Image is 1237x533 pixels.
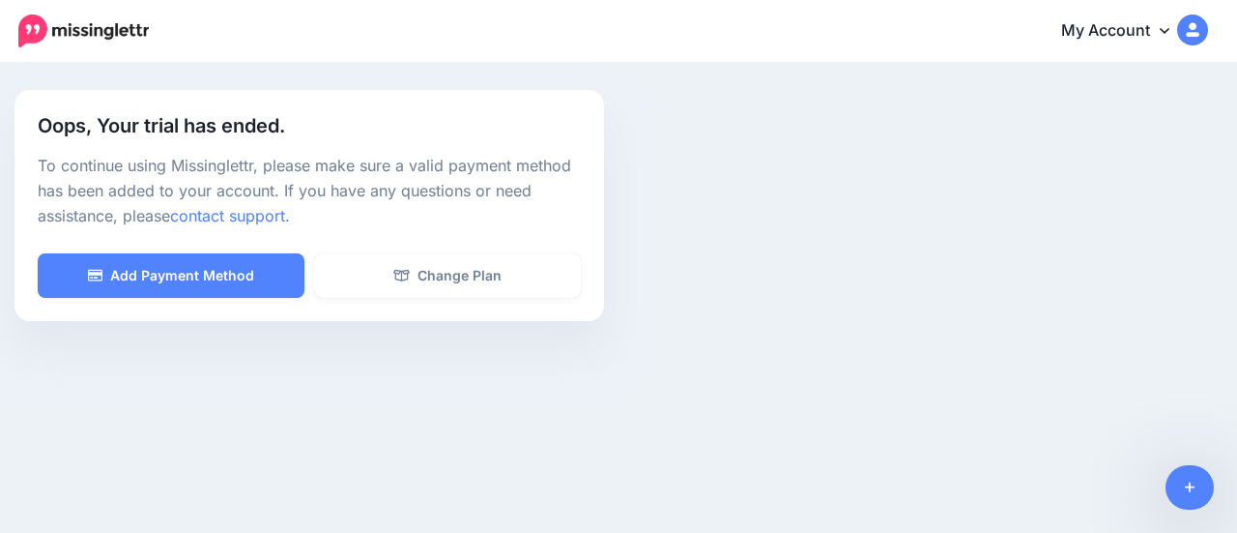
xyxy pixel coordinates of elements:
[170,206,285,225] a: contact support
[38,154,581,229] p: To continue using Missinglettr, please make sure a valid payment method has been added to your ac...
[314,253,581,298] a: Change Plan
[38,113,581,139] h3: Oops, Your trial has ended.
[38,253,304,298] a: Add Payment Method
[18,15,149,47] img: Missinglettr
[1042,8,1208,55] a: My Account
